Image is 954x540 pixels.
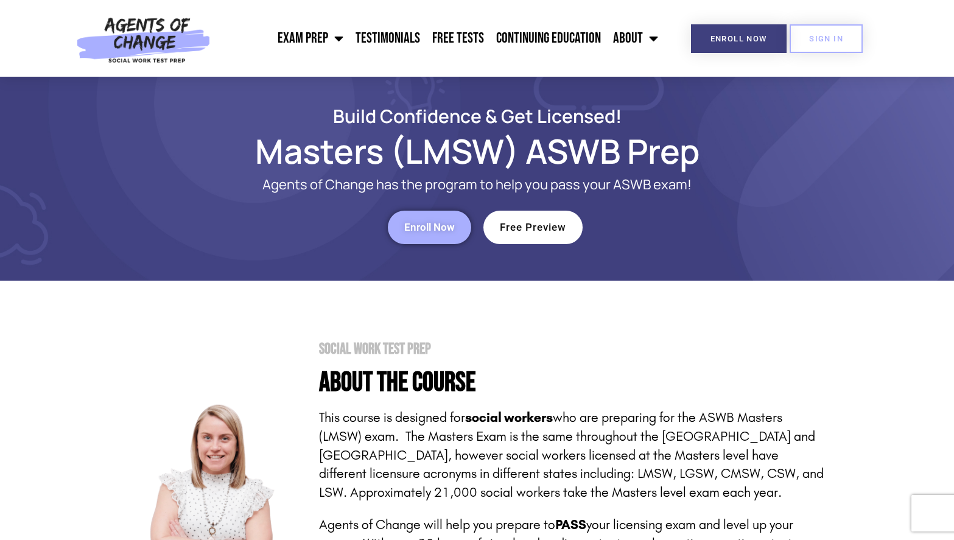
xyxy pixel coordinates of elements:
[426,23,490,54] a: Free Tests
[130,137,824,165] h1: Masters (LMSW) ASWB Prep
[130,107,824,125] h2: Build Confidence & Get Licensed!
[607,23,664,54] a: About
[179,177,776,192] p: Agents of Change has the program to help you pass your ASWB exam!
[272,23,349,54] a: Exam Prep
[319,369,824,396] h4: About the Course
[809,35,843,43] span: SIGN IN
[790,24,863,53] a: SIGN IN
[349,23,426,54] a: Testimonials
[500,222,566,233] span: Free Preview
[483,211,583,244] a: Free Preview
[555,517,586,533] strong: PASS
[404,222,455,233] span: Enroll Now
[319,342,824,357] h2: Social Work Test Prep
[490,23,607,54] a: Continuing Education
[691,24,787,53] a: Enroll Now
[319,409,824,502] p: This course is designed for who are preparing for the ASWB Masters (LMSW) exam. The Masters Exam ...
[465,410,553,426] strong: social workers
[710,35,767,43] span: Enroll Now
[217,23,664,54] nav: Menu
[388,211,471,244] a: Enroll Now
